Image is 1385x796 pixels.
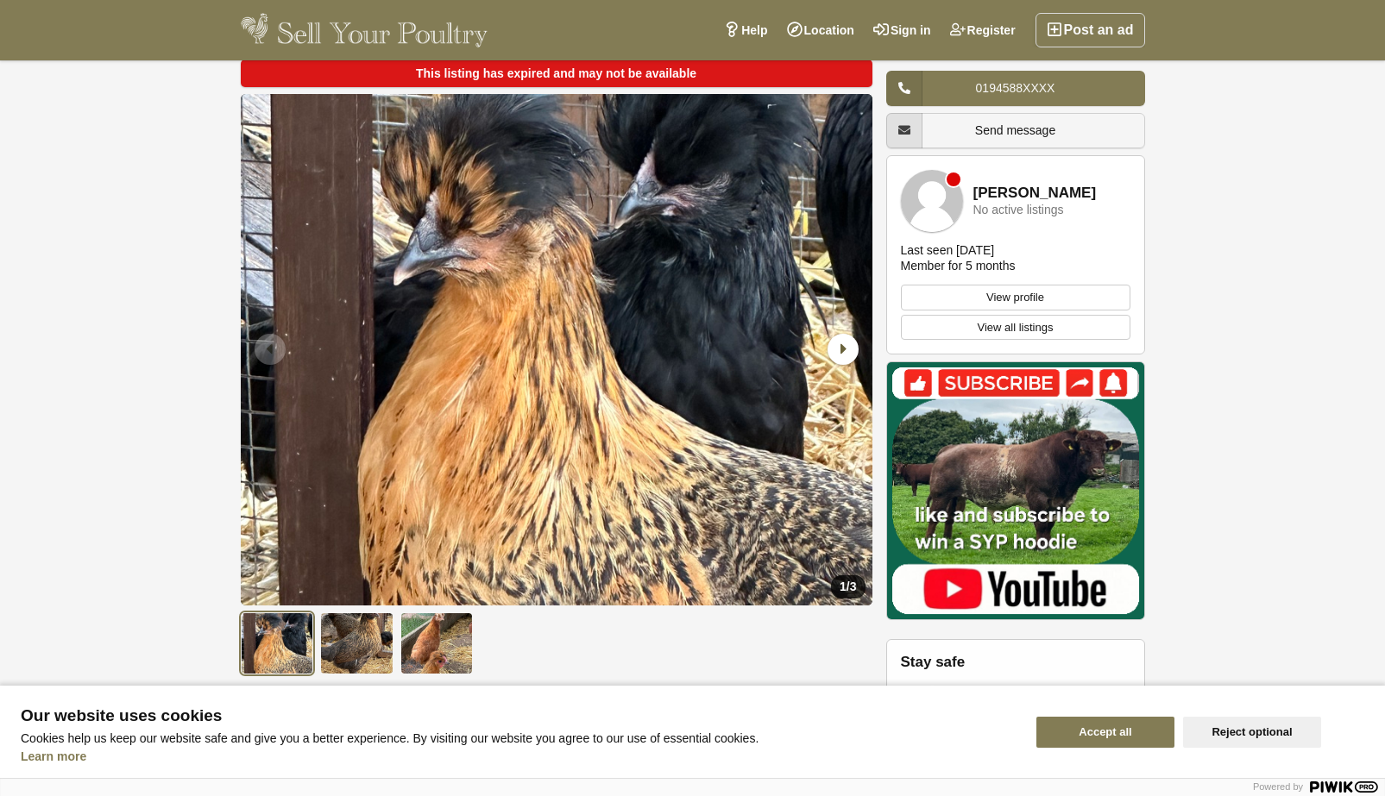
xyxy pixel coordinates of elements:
[831,575,865,599] div: /
[947,172,960,186] div: Member is offline
[942,684,1130,731] span: Trade in person or use PayPal's “paying for an item or service” to transfer money
[715,13,777,47] a: Help
[886,113,1145,148] a: Send message
[1036,717,1174,748] button: Accept all
[1183,717,1321,748] button: Reject optional
[21,707,1016,724] span: Our website uses cookies
[241,13,488,47] img: Sell Your Poultry
[241,94,872,605] li: 1 / 3
[850,580,857,593] span: 3
[241,60,872,87] div: This listing has expired and may not be available
[901,315,1130,341] a: View all listings
[1036,13,1145,47] a: Post an ad
[840,580,847,593] span: 1
[864,13,941,47] a: Sign in
[901,654,1130,671] h2: Stay safe
[886,361,1145,620] img: Mat Atkinson Farming YouTube Channel
[400,612,474,674] img: Trio Rare Shetland Poultry (Growers) - 3
[886,71,1145,106] a: 0194588XXXX
[1253,781,1303,792] span: Powered by
[976,81,1055,95] span: 0194588XXXX
[241,612,314,674] img: Trio Rare Shetland Poultry (Growers) - 1
[21,731,1016,745] p: Cookies help us keep our website safe and give you a better experience. By visiting our website y...
[901,242,995,258] div: Last seen [DATE]
[901,170,963,232] img: april fearn
[941,13,1025,47] a: Register
[241,94,872,605] img: Trio Rare Shetland Poultry (Growers) - 1/3
[973,204,1064,216] div: No active listings
[21,749,86,763] a: Learn more
[320,612,393,674] img: Trio Rare Shetland Poultry (Growers) - 2
[249,327,294,372] div: Previous slide
[819,327,864,372] div: Next slide
[901,258,1016,273] div: Member for 5 months
[975,123,1055,137] span: Send message
[777,13,864,47] a: Location
[901,285,1130,310] a: View profile
[973,185,1097,202] a: [PERSON_NAME]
